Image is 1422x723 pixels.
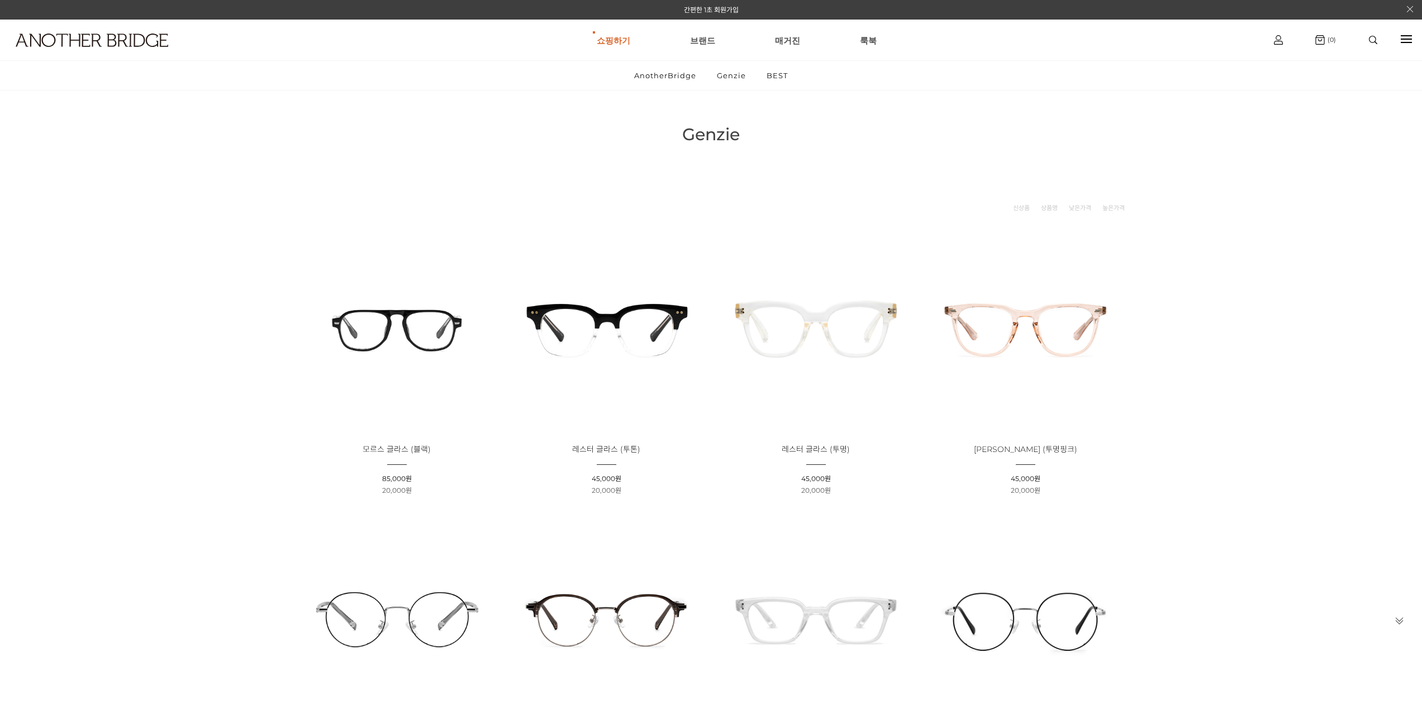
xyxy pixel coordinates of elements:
img: logo [16,34,168,47]
span: 레스터 글라스 (투톤) [572,444,640,454]
span: (0) [1325,36,1336,44]
img: cart [1274,35,1283,45]
a: 낮은가격 [1069,202,1091,213]
span: 20,000원 [592,486,621,494]
span: 45,000원 [1011,474,1040,483]
span: 20,000원 [1011,486,1040,494]
a: 레스터 글라스 (투톤) [572,445,640,454]
img: 페르니 글라스 투명 제품 이미지 [715,518,917,720]
span: [PERSON_NAME] (투명핑크) [974,444,1077,454]
a: 높은가격 [1102,202,1125,213]
a: (0) [1315,35,1336,45]
a: 브랜드 [690,20,715,60]
a: 룩북 [860,20,877,60]
a: BEST [757,61,797,90]
a: 쇼핑하기 [597,20,630,60]
a: 간편한 1초 회원가입 [684,6,739,14]
a: Genzie [707,61,755,90]
a: 상품명 [1041,202,1058,213]
span: 45,000원 [592,474,621,483]
span: Genzie [682,124,740,145]
span: 20,000원 [801,486,831,494]
a: 신상품 [1013,202,1030,213]
img: 포트리 글라스 - 실버 안경 이미지 [296,518,498,720]
img: 레스터 글라스 - 투명 안경 제품 이미지 [715,227,917,429]
img: cart [1315,35,1325,45]
img: 레스터 글라스 투톤 - 세련된 투톤 안경 제품 이미지 [506,227,707,429]
a: 레스터 글라스 (투명) [782,445,850,454]
a: 모르스 글라스 (블랙) [363,445,431,454]
span: 45,000원 [801,474,831,483]
span: 레스터 글라스 (투명) [782,444,850,454]
a: [PERSON_NAME] (투명핑크) [974,445,1077,454]
span: 20,000원 [382,486,412,494]
a: logo [6,34,219,74]
img: 모르스 글라스 블랙 - 블랙 컬러의 세련된 안경 이미지 [296,227,498,429]
img: 로하 글라스 투명브라운 - 세련된 디자인의 안경 이미지 [506,518,707,720]
img: 애크런 글라스 - 투명핑크 안경 제품 이미지 [925,227,1126,429]
a: 매거진 [775,20,800,60]
span: 모르스 글라스 (블랙) [363,444,431,454]
span: 85,000원 [382,474,412,483]
img: 론다 청광차단 글라스 실버블랙 제품 이미지 [925,518,1126,720]
a: AnotherBridge [625,61,706,90]
img: search [1369,36,1377,44]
